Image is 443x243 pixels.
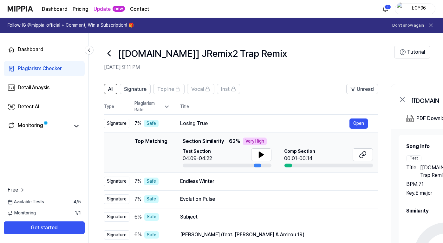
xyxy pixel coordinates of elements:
[397,3,405,15] img: profile
[104,230,129,240] div: Signature
[394,46,430,58] button: Tutorial
[18,122,43,131] div: Monitoring
[180,195,368,203] div: Evolution Pulse
[4,99,85,114] a: Detect AI
[144,231,159,239] div: Safe
[8,210,36,216] span: Monitoring
[180,178,368,185] div: Endless Winter
[395,3,435,14] button: profileECY96
[385,4,391,10] div: 1
[134,100,170,113] div: Plagiarism Rate
[134,213,142,221] span: 6 %
[130,5,149,13] a: Contact
[75,210,81,216] span: 1 / 1
[104,99,129,115] th: Type
[4,80,85,95] a: Detail Anaysis
[4,42,85,57] a: Dashboard
[134,195,141,203] span: 7 %
[380,4,390,14] button: 알림1
[144,195,159,203] div: Safe
[94,5,111,13] a: Update
[392,23,424,28] button: Don't show again
[180,120,349,127] div: Losing True
[346,84,378,94] button: Unread
[8,186,18,194] span: Free
[104,194,129,204] div: Signature
[284,155,315,162] div: 00:01-00:14
[134,120,141,127] span: 7 %
[8,122,69,131] a: Monitoring
[113,6,125,12] div: new
[284,148,315,155] span: Comp Section
[180,231,368,239] div: [PERSON_NAME] (feat. [PERSON_NAME] & Amirou 19)
[153,84,185,94] button: Topline
[134,231,142,239] span: 6 %
[8,199,44,205] span: Available Tests
[381,5,389,13] img: 알림
[217,84,240,94] button: Inst
[8,186,26,194] a: Free
[18,65,62,72] div: Plagiarism Checker
[8,22,134,29] h1: Follow IG @mippia_official + Comment, Win a Subscription! 🎁
[18,46,43,53] div: Dashboard
[104,177,129,186] div: Signature
[349,118,368,129] button: Open
[357,85,374,93] span: Unread
[180,213,368,221] div: Subject
[221,85,230,93] span: Inst
[157,85,174,93] span: Topline
[243,138,267,145] div: Very High
[183,148,212,155] span: Test Section
[407,5,431,12] div: ECY96
[104,119,129,128] div: Signature
[104,212,129,222] div: Signature
[187,84,214,94] button: Vocal
[74,199,81,205] span: 4 / 5
[18,84,49,91] div: Detail Anaysis
[18,103,39,111] div: Detect AI
[180,99,378,114] th: Title
[108,85,113,93] span: All
[42,5,68,13] a: Dashboard
[144,213,159,221] div: Safe
[183,155,212,162] div: 04:09-04:22
[406,115,414,122] img: PDF Download
[4,221,85,234] button: Get started
[118,47,287,60] h1: [fadr.com] JRemix2 Trap Remix
[134,138,167,167] div: Top Matching
[144,120,159,127] div: Safe
[120,84,151,94] button: Signature
[4,61,85,76] a: Plagiarism Checker
[406,164,418,179] span: Title .
[104,64,394,71] h2: [DATE] 9:11 PM
[124,85,147,93] span: Signature
[229,138,240,145] span: 62 %
[144,178,159,185] div: Safe
[191,85,204,93] span: Vocal
[134,178,141,185] span: 7 %
[104,84,117,94] button: All
[73,5,88,13] a: Pricing
[183,138,224,145] span: Section Similarity
[406,155,421,161] div: Test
